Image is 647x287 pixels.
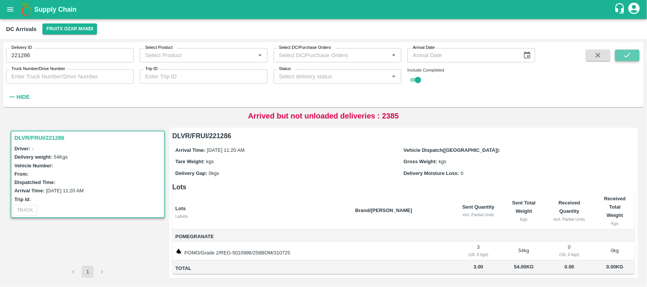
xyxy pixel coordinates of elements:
[595,242,635,260] td: 0 kg
[550,251,589,258] div: ( 18, 0 kgs)
[461,170,464,176] span: 0
[172,131,635,141] h6: DLVR/FRUI/221286
[2,1,19,18] button: open drawer
[11,45,32,51] label: Delivery ID
[14,154,52,160] label: Delivery weight:
[459,211,498,218] div: incl. Partial Units
[550,263,589,271] span: 0.00
[14,188,44,193] label: Arrival Time:
[544,242,595,260] td: 0
[6,48,134,62] input: Enter Delivery ID
[54,154,68,160] label: 54 Kgs
[407,48,517,62] input: Arrival Date
[276,72,387,81] input: Select delivery status
[172,182,635,192] h6: Lots
[404,159,437,164] label: Gross Weight:
[6,24,36,34] div: DC Arrivals
[462,204,495,210] b: Sent Quantity
[175,206,186,211] b: Lots
[175,147,205,153] label: Arrival Time:
[209,170,219,176] span: 0 kgs
[355,207,412,213] b: Brand/[PERSON_NAME]
[145,66,158,72] label: Trip ID
[145,45,172,51] label: Select Product
[175,170,207,176] label: Delivery Gap:
[389,50,399,60] button: Open
[520,48,534,62] button: Choose date
[413,45,435,51] label: Arrival Date
[140,69,268,84] input: Enter Trip ID
[32,146,33,151] span: -
[248,110,399,122] p: Arrived but not unloaded deliveries : 2385
[175,232,349,241] span: Pomegranate
[172,242,349,260] td: POMO/Grade 2/REG-5010986/258BOM/310725
[276,50,377,60] input: Select DC/Purchase Orders
[16,94,30,100] strong: Hide
[504,242,544,260] td: 54 kg
[175,159,205,164] label: Tare Weight:
[34,4,614,15] a: Supply Chain
[206,159,214,164] span: kgs
[614,3,627,16] div: customer-support
[142,50,253,60] input: Select Product
[175,213,349,220] div: Labels
[279,45,331,51] label: Select DC/Purchase Orders
[559,200,580,214] b: Received Quantity
[407,67,535,73] div: Include Completed
[439,159,446,164] span: kgs
[404,170,459,176] label: Delivery Moisture Loss:
[604,196,626,218] b: Received Total Weight
[42,23,97,34] button: Select DC
[279,66,291,72] label: Status
[14,133,163,143] h3: DLVR/FRUI/221286
[14,179,55,185] label: Dispatched Time:
[459,263,498,271] span: 3.00
[459,251,498,258] div: ( 18, 0 kgs)
[81,266,94,278] button: page 1
[175,264,349,273] span: Total
[14,197,31,202] label: Trip Id:
[255,50,265,60] button: Open
[34,6,77,13] b: Supply Chain
[512,200,536,214] b: Sent Total Weight
[6,90,32,103] button: Hide
[514,264,534,270] span: 54.00 Kg
[550,216,589,223] div: incl. Partial Units
[404,147,500,153] label: Vehicle Dispatch([GEOGRAPHIC_DATA]):
[6,69,134,84] input: Enter Truck Number/Drive Number
[453,242,504,260] td: 3
[14,171,28,177] label: From:
[207,147,244,153] span: [DATE] 11:20 AM
[19,2,34,17] img: logo
[66,266,109,278] nav: pagination navigation
[389,72,399,81] button: Open
[510,216,538,223] div: Kgs
[14,146,30,151] label: Driver:
[14,163,53,168] label: Vehicle Number:
[11,66,65,72] label: Truck Number/Drive Number
[601,220,629,227] div: Kgs
[175,248,182,254] img: weight
[627,2,641,17] div: account of current user
[606,264,624,270] span: 0.00 Kg
[46,188,83,193] label: [DATE] 11:20 AM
